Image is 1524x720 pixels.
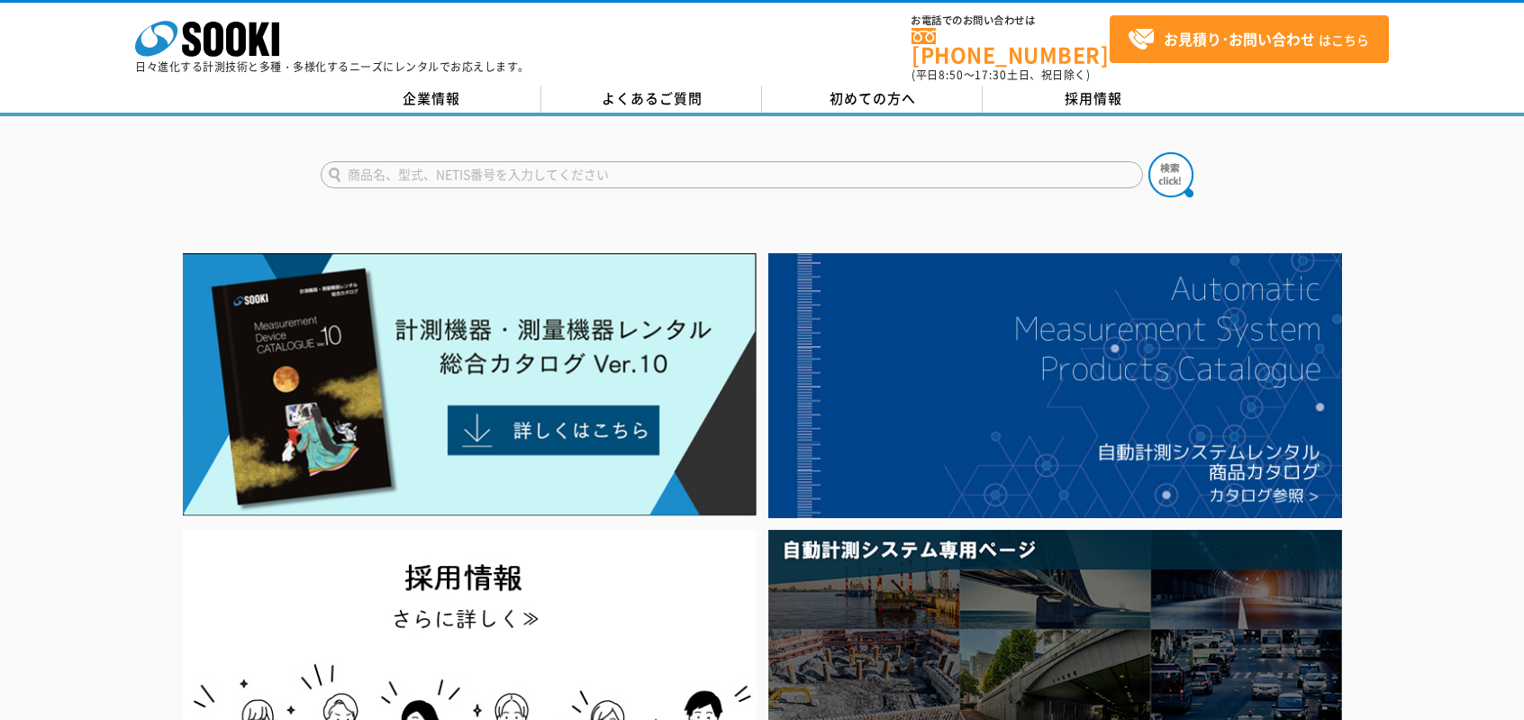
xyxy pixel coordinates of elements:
img: 自動計測システムカタログ [768,253,1342,518]
a: 初めての方へ [762,86,983,113]
a: 採用情報 [983,86,1203,113]
span: お電話でのお問い合わせは [912,15,1110,26]
span: (平日 ～ 土日、祝日除く) [912,67,1090,83]
a: 企業情報 [321,86,541,113]
img: Catalog Ver10 [183,253,757,516]
a: よくあるご質問 [541,86,762,113]
span: 17:30 [975,67,1007,83]
img: btn_search.png [1148,152,1193,197]
span: 8:50 [939,67,964,83]
p: 日々進化する計測技術と多種・多様化するニーズにレンタルでお応えします。 [135,61,530,72]
input: 商品名、型式、NETIS番号を入力してください [321,161,1143,188]
span: 初めての方へ [830,88,916,108]
strong: お見積り･お問い合わせ [1164,28,1315,50]
a: [PHONE_NUMBER] [912,28,1110,65]
a: お見積り･お問い合わせはこちら [1110,15,1389,63]
span: はこちら [1128,26,1369,53]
